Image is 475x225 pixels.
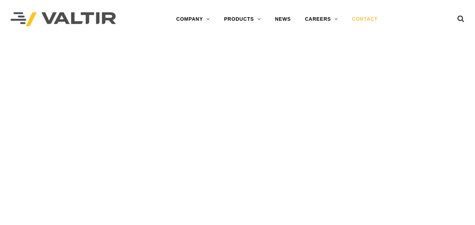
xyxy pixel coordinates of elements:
a: COMPANY [169,12,217,26]
a: NEWS [268,12,298,26]
a: CONTACT [345,12,385,26]
a: PRODUCTS [217,12,268,26]
img: Valtir [11,12,116,27]
a: CAREERS [298,12,345,26]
